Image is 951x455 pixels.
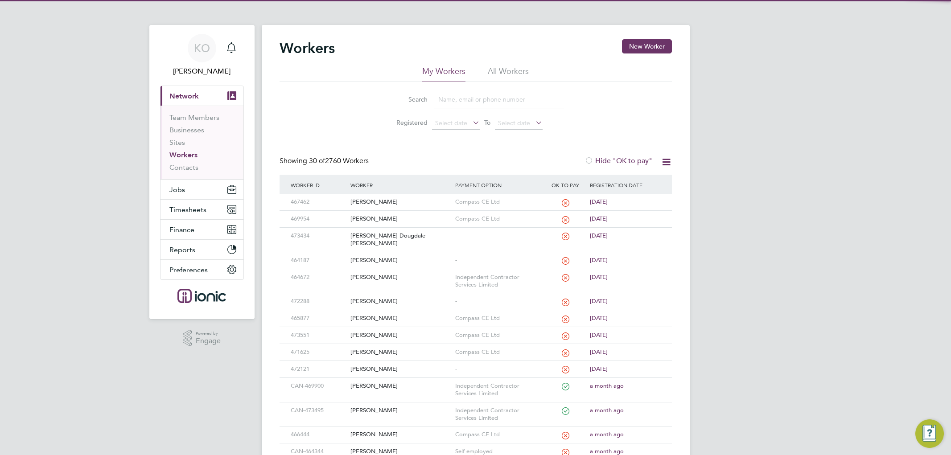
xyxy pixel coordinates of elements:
a: Workers [169,151,198,159]
span: Engage [196,337,221,345]
div: - [453,252,543,269]
span: a month ago [590,430,624,438]
button: Jobs [161,180,243,199]
span: To [482,117,493,128]
span: KO [194,42,210,54]
span: [DATE] [590,232,608,239]
li: All Workers [488,66,529,82]
div: Worker [348,175,453,195]
nav: Main navigation [149,25,255,319]
span: a month ago [590,406,624,414]
div: Independent Contractor Services Limited [453,269,543,293]
span: Kirsty Owen [160,66,244,77]
a: 469954[PERSON_NAME]Compass CE Ltd[DATE] [288,210,663,218]
div: [PERSON_NAME] [348,310,453,327]
div: [PERSON_NAME] [348,344,453,361]
li: My Workers [422,66,465,82]
a: Go to home page [160,289,244,303]
h2: Workers [280,39,335,57]
div: OK to pay [543,175,588,195]
div: Compass CE Ltd [453,327,543,344]
span: [DATE] [590,331,608,339]
a: 473434[PERSON_NAME] Dougdale-[PERSON_NAME]-[DATE] [288,227,663,235]
span: 2760 Workers [309,156,369,165]
span: [DATE] [590,348,608,356]
button: Engage Resource Center [915,419,944,448]
input: Name, email or phone number [434,91,564,108]
span: Finance [169,225,194,234]
a: CAN-469900[PERSON_NAME]Independent Contractor Services Limiteda month ago [288,377,663,385]
a: Team Members [169,113,219,122]
div: [PERSON_NAME] [348,426,453,443]
a: CAN-473495[PERSON_NAME]Independent Contractor Services Limiteda month ago [288,402,663,410]
img: ionic-logo-retina.png [177,289,226,303]
span: a month ago [590,447,624,455]
span: a month ago [590,382,624,389]
span: [DATE] [590,365,608,373]
div: - [453,361,543,377]
span: [DATE] [590,198,608,205]
div: 464187 [288,252,348,269]
div: Showing [280,156,371,166]
div: 473434 [288,228,348,244]
div: - [453,228,543,244]
div: Registration Date [588,175,663,195]
div: Compass CE Ltd [453,211,543,227]
div: [PERSON_NAME] [348,402,453,419]
span: Jobs [169,185,185,194]
a: Contacts [169,163,198,172]
div: Compass CE Ltd [453,194,543,210]
button: Finance [161,220,243,239]
div: Worker ID [288,175,348,195]
div: Compass CE Ltd [453,310,543,327]
span: Reports [169,246,195,254]
a: 472121[PERSON_NAME]-[DATE] [288,361,663,368]
div: Independent Contractor Services Limited [453,402,543,426]
div: 472288 [288,293,348,310]
span: Powered by [196,330,221,337]
div: Compass CE Ltd [453,344,543,361]
a: KO[PERSON_NAME] [160,34,244,77]
div: 471625 [288,344,348,361]
span: Timesheets [169,205,206,214]
div: Payment Option [453,175,543,195]
div: [PERSON_NAME] [348,269,453,286]
button: New Worker [622,39,672,53]
div: CAN-473495 [288,402,348,419]
div: 464672 [288,269,348,286]
button: Network [161,86,243,106]
a: 472288[PERSON_NAME]-[DATE] [288,293,663,300]
span: 30 of [309,156,325,165]
span: [DATE] [590,273,608,281]
label: Search [387,95,428,103]
div: [PERSON_NAME] [348,211,453,227]
span: Select date [498,119,530,127]
a: 464672[PERSON_NAME]Independent Contractor Services Limited[DATE] [288,269,663,276]
div: [PERSON_NAME] [348,252,453,269]
div: Compass CE Ltd [453,426,543,443]
span: Select date [435,119,467,127]
div: [PERSON_NAME] [348,378,453,394]
a: 467462[PERSON_NAME]Compass CE Ltd[DATE] [288,193,663,201]
a: 464187[PERSON_NAME]-[DATE] [288,252,663,259]
div: 466444 [288,426,348,443]
a: 473551[PERSON_NAME]Compass CE Ltd[DATE] [288,327,663,334]
a: Sites [169,138,185,147]
a: CAN-464344[PERSON_NAME]Self employeda month ago [288,443,663,451]
div: 467462 [288,194,348,210]
span: [DATE] [590,297,608,305]
button: Preferences [161,260,243,279]
div: Network [161,106,243,179]
button: Timesheets [161,200,243,219]
a: Businesses [169,126,204,134]
span: [DATE] [590,256,608,264]
div: 473551 [288,327,348,344]
span: [DATE] [590,215,608,222]
label: Registered [387,119,428,127]
div: 469954 [288,211,348,227]
div: Independent Contractor Services Limited [453,378,543,402]
span: [DATE] [590,314,608,322]
label: Hide "OK to pay" [585,156,652,165]
a: Powered byEngage [183,330,221,347]
div: [PERSON_NAME] Dougdale-[PERSON_NAME] [348,228,453,252]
